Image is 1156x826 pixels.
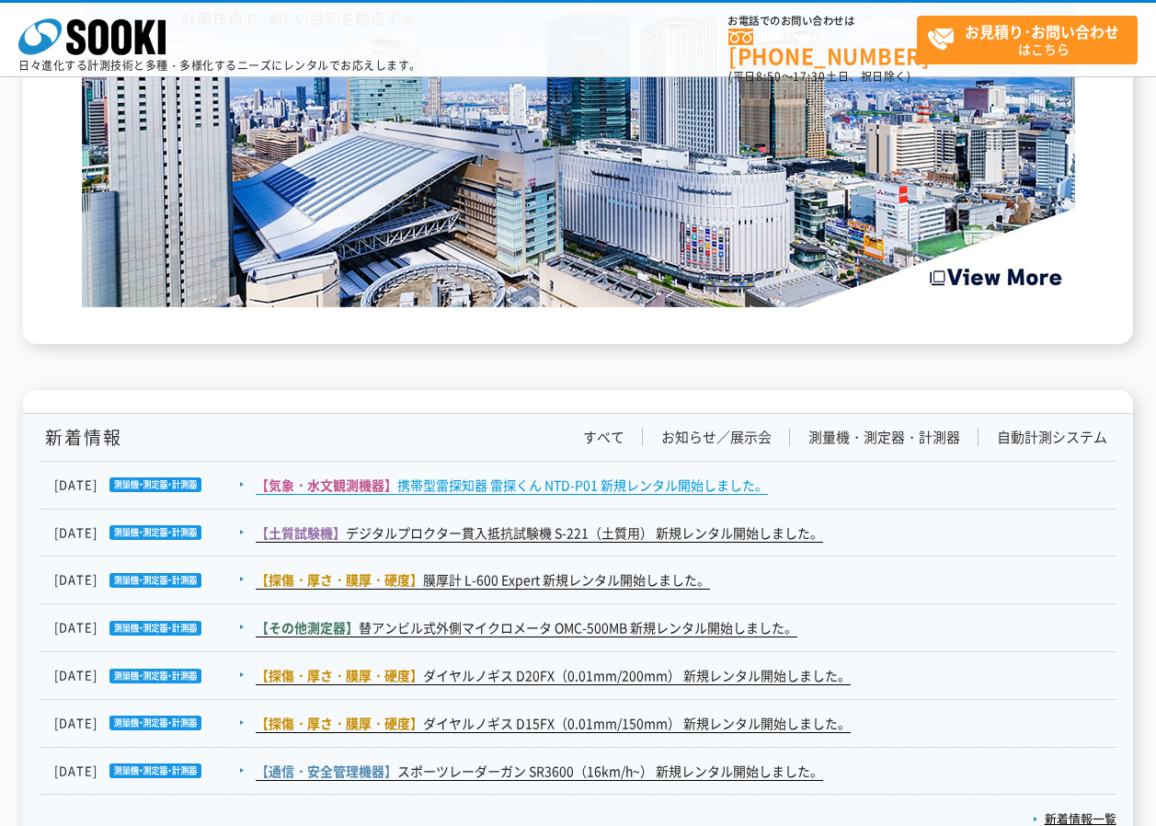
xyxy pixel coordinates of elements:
span: 【土質試験機】 [256,523,346,542]
a: 【探傷・厚さ・膜厚・硬度】膜厚計 L-600 Expert 新規レンタル開始しました。 [256,570,710,590]
a: 自動計測システム [997,428,1107,447]
span: 【探傷・厚さ・膜厚・硬度】 [256,714,423,732]
dt: [DATE] [54,666,254,685]
span: 17:30 [793,68,826,85]
span: (平日 ～ 土日、祝日除く) [728,68,910,85]
span: お電話でのお問い合わせは [728,16,917,27]
a: 【探傷・厚さ・膜厚・硬度】ダイヤルノギス D20FX（0.01mm/200mm） 新規レンタル開始しました。 [256,666,851,685]
dt: [DATE] [54,476,254,495]
img: 測量機・測定器・計測器 [97,621,201,636]
img: 測量機・測定器・計測器 [97,573,201,588]
img: 測量機・測定器・計測器 [97,716,201,730]
a: [PHONE_NUMBER] [728,29,917,66]
img: 測量機・測定器・計測器 [97,525,201,540]
a: 測量機・測定器・計測器 [808,428,960,447]
a: Create the Future [82,288,1075,305]
dt: [DATE] [54,570,254,590]
a: 【その他測定器】替アンビル式外側マイクロメータ OMC-500MB 新規レンタル開始しました。 [256,618,797,637]
dt: [DATE] [54,618,254,637]
span: 【その他測定器】 [256,618,359,637]
span: 【探傷・厚さ・膜厚・硬度】 [256,570,423,589]
dt: [DATE] [54,762,254,781]
p: 日々進化する計測技術と多種・多様化するニーズにレンタルでお応えします。 [18,60,421,71]
span: はこちら [927,17,1137,63]
a: 【通信・安全管理機器】スポーツレーダーガン SR3600（16km/h~） 新規レンタル開始しました。 [256,762,823,781]
a: 【探傷・厚さ・膜厚・硬度】ダイヤルノギス D15FX（0.01mm/150mm） 新規レンタル開始しました。 [256,714,851,733]
a: すべて [583,428,624,447]
a: お知らせ／展示会 [661,428,772,447]
span: 【探傷・厚さ・膜厚・硬度】 [256,666,423,684]
a: 【気象・水文観測機器】携帯型雷探知器 雷探くん NTD-P01 新規レンタル開始しました。 [256,476,768,495]
img: 測量機・測定器・計測器 [97,477,201,492]
dt: [DATE] [54,714,254,733]
a: お見積り･お問い合わせはこちら [917,16,1138,64]
span: 【通信・安全管理機器】 [256,762,397,780]
dt: [DATE] [54,523,254,543]
strong: お見積り･お問い合わせ [965,20,1119,42]
h1: 新着情報 [40,428,122,447]
span: 【気象・水文観測機器】 [256,476,397,494]
img: 測量機・測定器・計測器 [97,763,201,778]
span: 8:50 [756,68,782,85]
img: 測量機・測定器・計測器 [97,669,201,683]
a: 【土質試験機】デジタルプロクター貫入抵抗試験機 S-221（土質用） 新規レンタル開始しました。 [256,523,823,543]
